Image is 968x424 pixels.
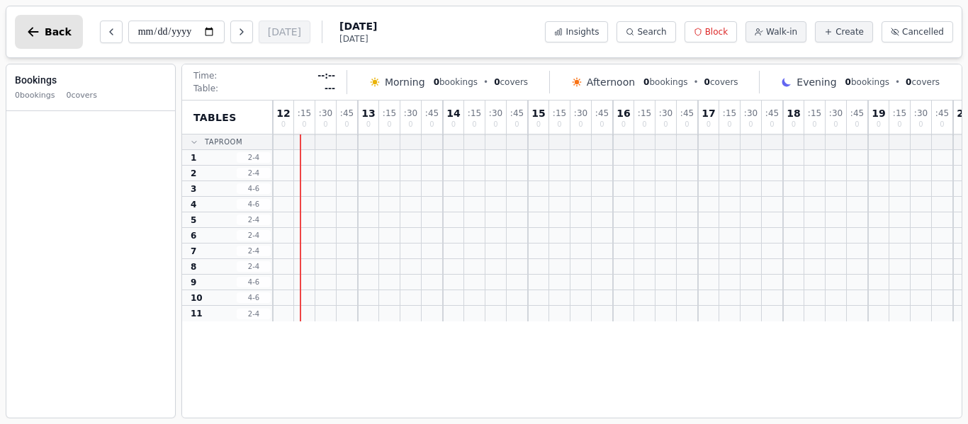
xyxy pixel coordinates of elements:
span: : 15 [383,109,396,118]
span: : 45 [595,109,609,118]
span: : 30 [319,109,332,118]
button: Cancelled [882,21,953,42]
span: 0 [472,121,476,128]
span: 0 [707,121,711,128]
span: 17 [702,108,715,118]
span: 0 [727,121,731,128]
span: : 15 [723,109,736,118]
button: Block [685,21,737,42]
span: : 30 [404,109,417,118]
span: 0 covers [67,90,97,102]
span: 14 [446,108,460,118]
span: Cancelled [902,26,944,38]
span: : 30 [914,109,928,118]
span: Tables [193,110,237,125]
button: Back [15,15,83,49]
span: 0 [536,121,541,128]
span: covers [906,76,940,88]
span: 0 [557,121,561,128]
span: 0 [387,121,391,128]
span: 0 [429,121,434,128]
span: 0 [344,121,349,128]
span: 0 [323,121,327,128]
span: Taproom [205,137,242,147]
span: 2 - 4 [237,246,271,256]
span: Insights [565,26,599,38]
span: : 15 [468,109,481,118]
span: : 45 [510,109,524,118]
span: 4 [191,199,196,210]
span: 2 - 4 [237,168,271,178]
span: --- [325,83,335,94]
h3: Bookings [15,73,167,87]
span: bookings [434,76,478,88]
span: : 45 [425,109,439,118]
span: : 15 [298,109,311,118]
span: 0 [748,121,753,128]
span: bookings [845,76,889,88]
span: Evening [797,75,836,89]
span: : 15 [553,109,566,118]
span: 2 - 4 [237,230,271,241]
span: 0 [493,121,497,128]
span: 0 [918,121,923,128]
span: [DATE] [339,33,377,45]
span: 0 [408,121,412,128]
span: 0 [643,77,649,87]
span: Morning [385,75,425,89]
span: Walk-in [766,26,797,38]
span: 0 bookings [15,90,55,102]
span: 0 [812,121,816,128]
span: 4 - 6 [237,277,271,287]
span: : 30 [829,109,843,118]
span: • [895,76,900,88]
span: 0 [792,121,796,128]
span: 4 - 6 [237,292,271,303]
button: Search [617,21,675,42]
span: : 15 [638,109,651,118]
span: : 30 [574,109,587,118]
span: 5 [191,214,196,226]
span: 0 [704,77,710,87]
span: 0 [434,77,439,87]
button: Previous day [100,21,123,43]
span: 0 [451,121,456,128]
span: : 15 [808,109,821,118]
span: 2 - 4 [237,152,271,163]
span: covers [704,76,738,88]
span: • [483,76,488,88]
span: 2 [191,168,196,179]
span: 1 [191,152,196,164]
span: 3 [191,183,196,195]
span: 0 [302,121,306,128]
span: covers [494,76,528,88]
span: --:-- [317,70,335,81]
span: : 30 [489,109,502,118]
span: Search [637,26,666,38]
span: : 45 [850,109,864,118]
span: 12 [276,108,290,118]
span: : 45 [935,109,949,118]
span: 4 - 6 [237,183,271,194]
span: Create [835,26,864,38]
span: 13 [361,108,375,118]
span: Time: [193,70,217,81]
span: 0 [600,121,604,128]
span: 0 [770,121,774,128]
span: 15 [531,108,545,118]
span: 0 [366,121,371,128]
span: : 45 [765,109,779,118]
span: 10 [191,292,203,304]
span: bookings [643,76,687,88]
span: 0 [494,77,500,87]
span: 0 [685,121,689,128]
span: Back [45,27,72,37]
span: 0 [514,121,519,128]
span: Afternoon [587,75,635,89]
span: 6 [191,230,196,241]
span: 0 [281,121,286,128]
button: Create [815,21,873,42]
span: [DATE] [339,19,377,33]
span: 2 - 4 [237,309,271,319]
button: [DATE] [259,21,310,43]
